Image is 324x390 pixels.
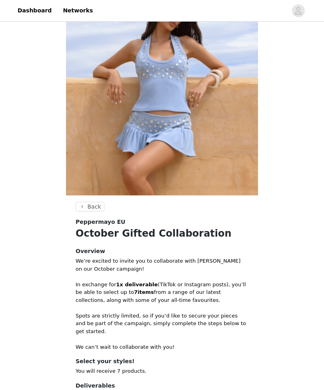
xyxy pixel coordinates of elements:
[116,281,158,287] strong: 1x deliverable
[76,343,248,351] p: We can’t wait to collaborate with you!
[76,257,248,273] p: We’re excited to invite you to collaborate with [PERSON_NAME] on our October campaign!
[76,247,248,255] h4: Overview
[294,4,302,17] div: avatar
[134,289,138,295] strong: 7
[76,357,248,366] h4: Select your styles!
[76,226,248,241] h1: October Gifted Collaboration
[76,281,248,304] p: In exchange for (TikTok or Instagram posts), you’ll be able to select up to from a range of our l...
[76,312,248,336] p: Spots are strictly limited, so if you’d like to secure your pieces and be part of the campaign, s...
[76,218,125,226] span: Peppermayo EU
[13,2,56,20] a: Dashboard
[76,382,248,390] h4: Deliverables
[76,367,248,375] p: You will receive 7 products.
[58,2,98,20] a: Networks
[138,289,154,295] strong: items
[76,202,104,211] button: Back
